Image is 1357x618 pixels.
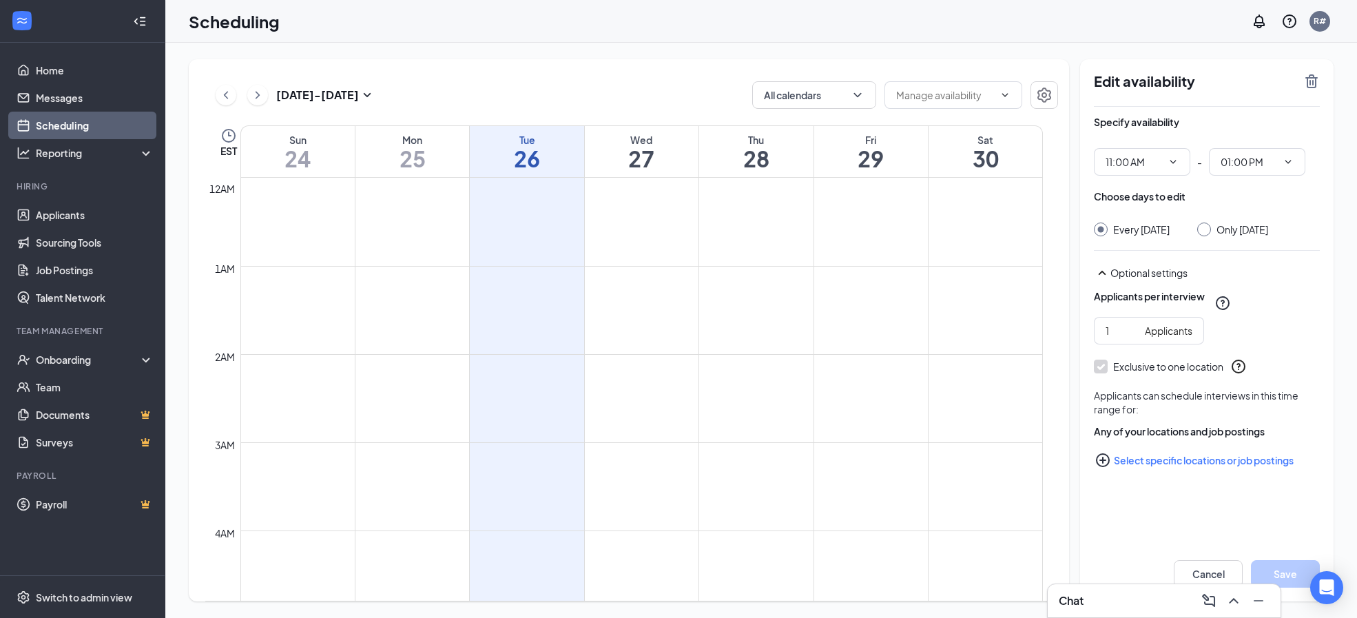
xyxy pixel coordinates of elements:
[17,470,151,482] div: Payroll
[220,127,237,144] svg: Clock
[36,373,154,401] a: Team
[355,147,469,170] h1: 25
[1168,156,1179,167] svg: ChevronDown
[36,353,142,367] div: Onboarding
[585,147,698,170] h1: 27
[470,133,583,147] div: Tue
[1247,590,1270,612] button: Minimize
[1094,289,1205,303] div: Applicants per interview
[36,84,154,112] a: Messages
[929,147,1042,170] h1: 30
[15,14,29,28] svg: WorkstreamLogo
[1225,593,1242,609] svg: ChevronUp
[470,126,583,177] a: August 26, 2025
[1198,590,1220,612] button: ComposeMessage
[36,229,154,256] a: Sourcing Tools
[17,353,30,367] svg: UserCheck
[1094,265,1320,281] div: Optional settings
[1094,265,1110,281] svg: SmallChevronUp
[1095,452,1111,468] svg: PlusCircle
[207,181,238,196] div: 12am
[1251,560,1320,588] button: Save
[814,126,928,177] a: August 29, 2025
[36,429,154,456] a: SurveysCrown
[1250,593,1267,609] svg: Minimize
[220,144,237,158] span: EST
[36,146,154,160] div: Reporting
[1094,115,1179,129] div: Specify availability
[470,147,583,170] h1: 26
[212,349,238,364] div: 2am
[585,133,698,147] div: Wed
[212,261,238,276] div: 1am
[359,87,375,103] svg: SmallChevronDown
[189,10,280,33] h1: Scheduling
[241,147,355,170] h1: 24
[17,325,151,337] div: Team Management
[929,126,1042,177] a: August 30, 2025
[1094,189,1185,203] div: Choose days to edit
[36,491,154,518] a: PayrollCrown
[1314,15,1326,27] div: R#
[17,181,151,192] div: Hiring
[36,590,132,604] div: Switch to admin view
[1094,73,1295,90] h2: Edit availability
[1303,73,1320,90] svg: TrashOutline
[1201,593,1217,609] svg: ComposeMessage
[1094,424,1320,438] div: Any of your locations and job postings
[36,284,154,311] a: Talent Network
[17,590,30,604] svg: Settings
[355,126,469,177] a: August 25, 2025
[1174,560,1243,588] button: Cancel
[699,133,813,147] div: Thu
[36,401,154,429] a: DocumentsCrown
[851,88,864,102] svg: ChevronDown
[814,147,928,170] h1: 29
[814,133,928,147] div: Fri
[752,81,876,109] button: All calendarsChevronDown
[1251,13,1267,30] svg: Notifications
[1110,266,1320,280] div: Optional settings
[1310,571,1343,604] div: Open Intercom Messenger
[219,87,233,103] svg: ChevronLeft
[1145,323,1192,338] div: Applicants
[212,437,238,453] div: 3am
[216,85,236,105] button: ChevronLeft
[699,126,813,177] a: August 28, 2025
[1283,156,1294,167] svg: ChevronDown
[896,87,994,103] input: Manage availability
[241,126,355,177] a: August 24, 2025
[1094,446,1320,474] button: Select specific locations or job postingsPlusCircle
[1216,223,1268,236] div: Only [DATE]
[1281,13,1298,30] svg: QuestionInfo
[1094,389,1320,416] div: Applicants can schedule interviews in this time range for:
[1036,87,1053,103] svg: Settings
[17,146,30,160] svg: Analysis
[36,112,154,139] a: Scheduling
[1030,81,1058,109] button: Settings
[133,14,147,28] svg: Collapse
[212,526,238,541] div: 4am
[1113,360,1223,373] div: Exclusive to one location
[585,126,698,177] a: August 27, 2025
[1094,148,1320,176] div: -
[276,87,359,103] h3: [DATE] - [DATE]
[929,133,1042,147] div: Sat
[1059,593,1084,608] h3: Chat
[241,133,355,147] div: Sun
[1113,223,1170,236] div: Every [DATE]
[699,147,813,170] h1: 28
[355,133,469,147] div: Mon
[1223,590,1245,612] button: ChevronUp
[1230,358,1247,375] svg: QuestionInfo
[247,85,268,105] button: ChevronRight
[36,56,154,84] a: Home
[36,201,154,229] a: Applicants
[999,90,1011,101] svg: ChevronDown
[251,87,265,103] svg: ChevronRight
[1214,295,1231,311] svg: QuestionInfo
[36,256,154,284] a: Job Postings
